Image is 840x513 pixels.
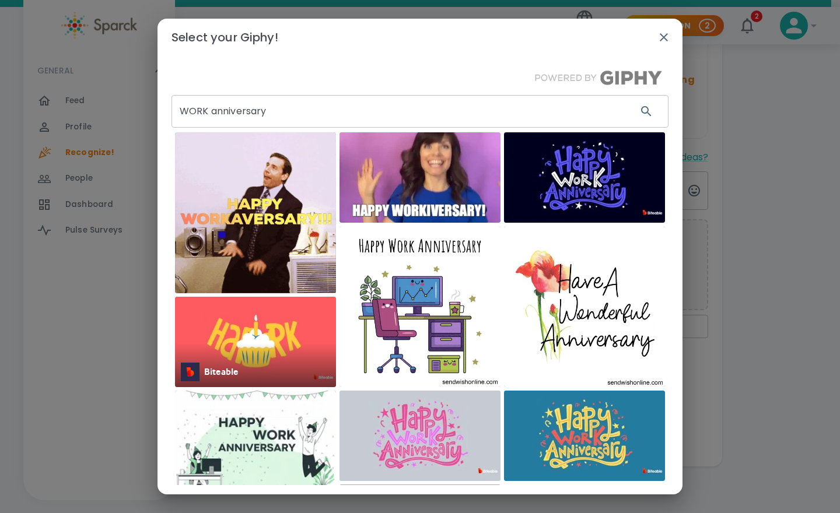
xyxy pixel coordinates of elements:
[528,70,668,86] img: Powered by GIPHY
[339,391,501,481] img: Celebrate Happy Anniversary GIF by Biteable
[175,132,336,293] img: Work Anniversary GIF
[171,95,628,128] input: What do you want to search?
[339,132,501,223] img: Work Anniversary GIF by Your Happy Workplace
[504,226,665,387] img: Happy 50Th Anniversary GIF by sendwishonline.com
[181,363,199,381] img: 80h.png
[339,226,501,387] img: Happy Work From Home GIF by sendwishonline.com
[504,132,665,223] img: Celebrate Happy Anniversary GIF by Biteable
[175,391,336,511] img: Happy Art GIF by GreetPool
[175,297,336,387] img: Celebrate Happy Anniversary GIF by Biteable
[157,19,682,56] h2: Select your Giphy!
[504,391,665,481] img: Celebrate Happy Anniversary GIF by Biteable
[204,365,238,379] div: Biteable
